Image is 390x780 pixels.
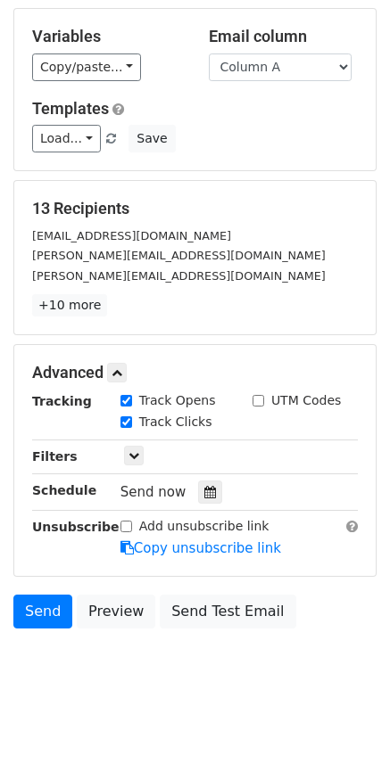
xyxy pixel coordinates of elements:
[32,199,358,218] h5: 13 Recipients
[129,125,175,152] button: Save
[32,99,109,118] a: Templates
[301,694,390,780] iframe: Chat Widget
[139,413,212,431] label: Track Clicks
[120,540,281,556] a: Copy unsubscribe link
[32,229,231,242] small: [EMAIL_ADDRESS][DOMAIN_NAME]
[32,520,120,534] strong: Unsubscribe
[13,595,72,628] a: Send
[77,595,155,628] a: Preview
[32,449,78,464] strong: Filters
[209,27,359,46] h5: Email column
[160,595,295,628] a: Send Test Email
[32,394,92,408] strong: Tracking
[139,391,216,410] label: Track Opens
[32,53,141,81] a: Copy/paste...
[32,27,182,46] h5: Variables
[32,363,358,382] h5: Advanced
[32,125,101,152] a: Load...
[120,484,187,500] span: Send now
[32,294,107,316] a: +10 more
[32,249,326,262] small: [PERSON_NAME][EMAIL_ADDRESS][DOMAIN_NAME]
[32,483,96,497] strong: Schedule
[139,517,270,536] label: Add unsubscribe link
[271,391,341,410] label: UTM Codes
[32,269,326,283] small: [PERSON_NAME][EMAIL_ADDRESS][DOMAIN_NAME]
